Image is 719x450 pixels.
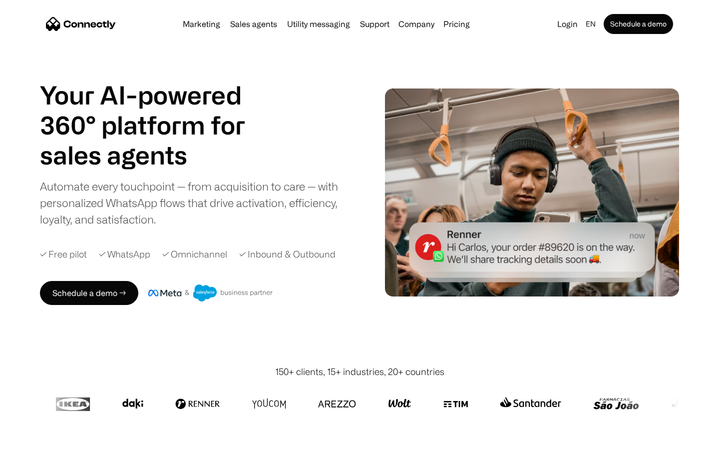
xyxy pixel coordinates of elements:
[283,20,354,28] a: Utility messaging
[586,17,596,31] div: en
[239,247,336,261] div: ✓ Inbound & Outbound
[99,247,150,261] div: ✓ WhatsApp
[179,20,224,28] a: Marketing
[553,17,582,31] a: Login
[148,284,273,301] img: Meta and Salesforce business partner badge.
[275,365,444,378] div: 150+ clients, 15+ industries, 20+ countries
[20,432,60,446] ul: Language list
[356,20,393,28] a: Support
[439,20,474,28] a: Pricing
[40,80,270,140] h1: Your AI-powered 360° platform for
[10,431,60,446] aside: Language selected: English
[40,247,87,261] div: ✓ Free pilot
[162,247,227,261] div: ✓ Omnichannel
[40,281,138,305] a: Schedule a demo →
[604,14,673,34] a: Schedule a demo
[226,20,281,28] a: Sales agents
[40,140,270,170] h1: sales agents
[398,17,434,31] div: Company
[40,178,355,227] div: Automate every touchpoint — from acquisition to care — with personalized WhatsApp flows that driv...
